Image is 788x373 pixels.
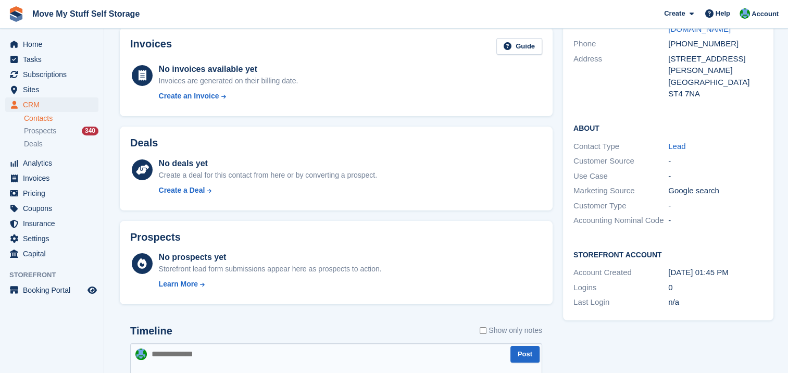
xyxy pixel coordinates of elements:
img: Dan [740,8,750,19]
span: Storefront [9,270,104,280]
span: Account [752,9,779,19]
span: Help [716,8,730,19]
div: - [668,215,763,227]
div: Create a Deal [159,185,205,196]
h2: About [573,122,763,133]
div: Customer Source [573,155,668,167]
span: Home [23,37,85,52]
div: Create an Invoice [159,91,219,102]
a: menu [5,246,98,261]
div: - [668,170,763,182]
div: Learn More [159,279,198,290]
label: Show only notes [480,325,542,336]
img: stora-icon-8386f47178a22dfd0bd8f6a31ec36ba5ce8667c1dd55bd0f319d3a0aa187defe.svg [8,6,24,22]
div: Accounting Nominal Code [573,215,668,227]
a: Preview store [86,284,98,296]
h2: Prospects [130,231,181,243]
span: Booking Portal [23,283,85,297]
div: ST4 7NA [668,88,763,100]
input: Show only notes [480,325,486,336]
a: Learn More [159,279,382,290]
span: Coupons [23,201,85,216]
div: Contact Type [573,141,668,153]
div: Last Login [573,296,668,308]
div: Invoices are generated on their billing date. [159,76,298,86]
div: Customer Type [573,200,668,212]
a: menu [5,37,98,52]
div: [GEOGRAPHIC_DATA] [668,77,763,89]
a: Deals [24,139,98,150]
span: Settings [23,231,85,246]
a: menu [5,216,98,231]
div: Address [573,53,668,100]
img: Dan [135,349,147,360]
div: [DATE] 01:45 PM [668,267,763,279]
div: No prospects yet [159,251,382,264]
div: Create a deal for this contact from here or by converting a prospect. [159,170,377,181]
a: menu [5,67,98,82]
a: menu [5,82,98,97]
a: [PERSON_NAME][EMAIL_ADDRESS][DOMAIN_NAME] [668,1,738,33]
a: menu [5,171,98,185]
div: No deals yet [159,157,377,170]
div: No invoices available yet [159,63,298,76]
div: [PHONE_NUMBER] [668,38,763,50]
span: Deals [24,139,43,149]
span: Subscriptions [23,67,85,82]
div: Storefront lead form submissions appear here as prospects to action. [159,264,382,275]
a: menu [5,231,98,246]
span: Prospects [24,126,56,136]
a: Create a Deal [159,185,377,196]
div: Use Case [573,170,668,182]
div: Account Created [573,267,668,279]
a: menu [5,52,98,67]
h2: Deals [130,137,158,149]
a: Guide [496,38,542,55]
a: menu [5,186,98,201]
a: Lead [668,142,685,151]
span: Sites [23,82,85,97]
h2: Invoices [130,38,172,55]
a: Prospects 340 [24,126,98,136]
div: - [668,155,763,167]
a: menu [5,201,98,216]
div: - [668,200,763,212]
span: Invoices [23,171,85,185]
a: Move My Stuff Self Storage [28,5,144,22]
span: Pricing [23,186,85,201]
span: Insurance [23,216,85,231]
a: menu [5,97,98,112]
button: Post [510,346,540,363]
div: Logins [573,282,668,294]
div: 0 [668,282,763,294]
h2: Storefront Account [573,249,763,259]
div: n/a [668,296,763,308]
span: Capital [23,246,85,261]
div: [STREET_ADDRESS][PERSON_NAME] [668,53,763,77]
span: Analytics [23,156,85,170]
a: Create an Invoice [159,91,298,102]
h2: Timeline [130,325,172,337]
span: CRM [23,97,85,112]
a: menu [5,283,98,297]
a: Contacts [24,114,98,123]
div: Phone [573,38,668,50]
div: Google search [668,185,763,197]
div: 340 [82,127,98,135]
span: Tasks [23,52,85,67]
span: Create [664,8,685,19]
a: menu [5,156,98,170]
div: Marketing Source [573,185,668,197]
